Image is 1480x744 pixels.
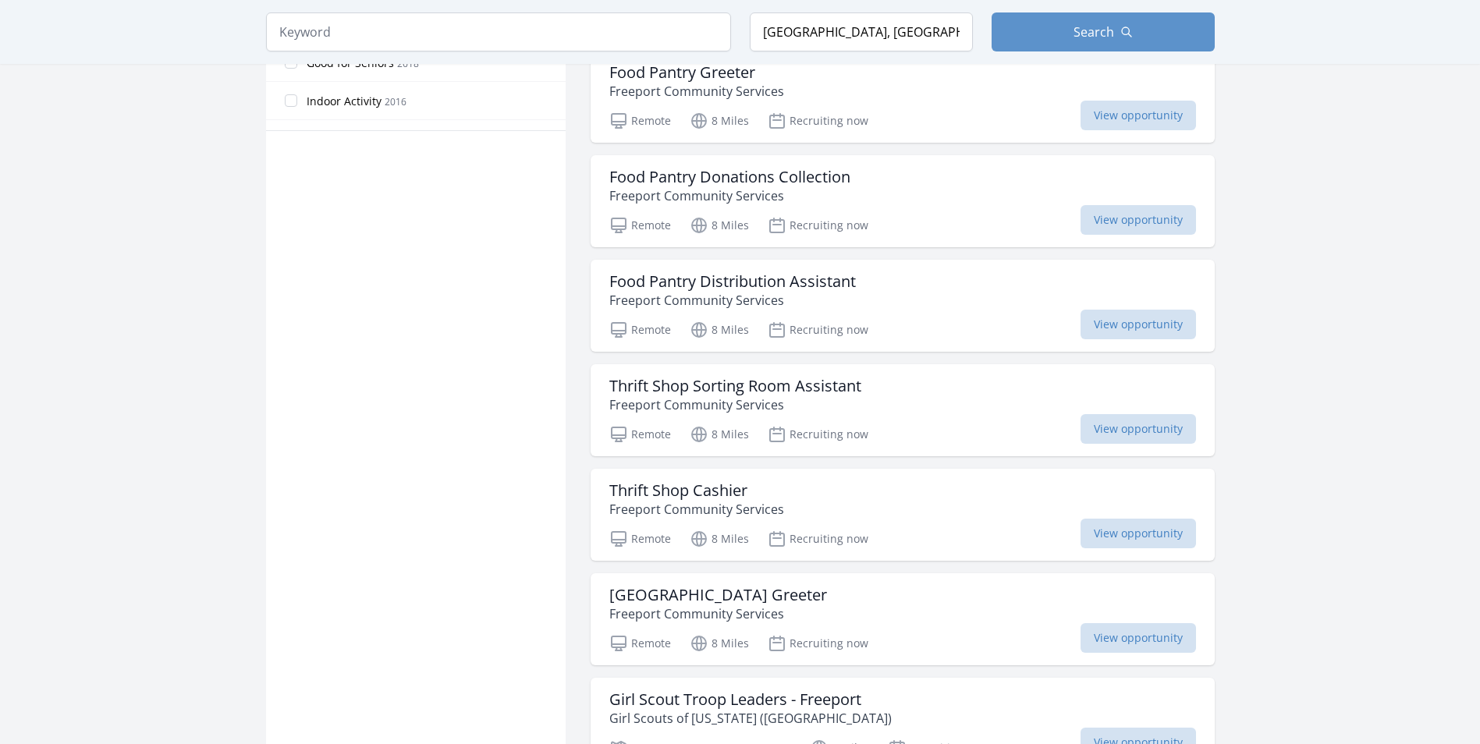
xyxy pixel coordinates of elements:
[609,112,671,130] p: Remote
[591,469,1215,561] a: Thrift Shop Cashier Freeport Community Services Remote 8 Miles Recruiting now View opportunity
[609,395,861,414] p: Freeport Community Services
[1081,310,1196,339] span: View opportunity
[768,112,868,130] p: Recruiting now
[609,481,784,500] h3: Thrift Shop Cashier
[609,586,827,604] h3: [GEOGRAPHIC_DATA] Greeter
[609,186,850,205] p: Freeport Community Services
[609,321,671,339] p: Remote
[591,573,1215,665] a: [GEOGRAPHIC_DATA] Greeter Freeport Community Services Remote 8 Miles Recruiting now View opportunity
[591,155,1215,247] a: Food Pantry Donations Collection Freeport Community Services Remote 8 Miles Recruiting now View o...
[690,112,749,130] p: 8 Miles
[609,634,671,653] p: Remote
[609,709,892,728] p: Girl Scouts of [US_STATE] ([GEOGRAPHIC_DATA])
[609,690,892,709] h3: Girl Scout Troop Leaders - Freeport
[1081,205,1196,235] span: View opportunity
[609,63,784,82] h3: Food Pantry Greeter
[750,12,973,51] input: Location
[1081,519,1196,548] span: View opportunity
[690,216,749,235] p: 8 Miles
[609,291,856,310] p: Freeport Community Services
[591,364,1215,456] a: Thrift Shop Sorting Room Assistant Freeport Community Services Remote 8 Miles Recruiting now View...
[609,272,856,291] h3: Food Pantry Distribution Assistant
[690,321,749,339] p: 8 Miles
[690,425,749,444] p: 8 Miles
[609,82,784,101] p: Freeport Community Services
[609,377,861,395] h3: Thrift Shop Sorting Room Assistant
[609,500,784,519] p: Freeport Community Services
[768,634,868,653] p: Recruiting now
[690,634,749,653] p: 8 Miles
[690,530,749,548] p: 8 Miles
[385,95,406,108] span: 2016
[768,425,868,444] p: Recruiting now
[1074,23,1114,41] span: Search
[591,260,1215,352] a: Food Pantry Distribution Assistant Freeport Community Services Remote 8 Miles Recruiting now View...
[768,321,868,339] p: Recruiting now
[609,168,850,186] h3: Food Pantry Donations Collection
[609,604,827,623] p: Freeport Community Services
[992,12,1215,51] button: Search
[1081,414,1196,444] span: View opportunity
[768,216,868,235] p: Recruiting now
[1081,623,1196,653] span: View opportunity
[609,530,671,548] p: Remote
[768,530,868,548] p: Recruiting now
[307,94,382,109] span: Indoor Activity
[609,216,671,235] p: Remote
[285,94,297,107] input: Indoor Activity 2016
[609,425,671,444] p: Remote
[591,51,1215,143] a: Food Pantry Greeter Freeport Community Services Remote 8 Miles Recruiting now View opportunity
[266,12,731,51] input: Keyword
[1081,101,1196,130] span: View opportunity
